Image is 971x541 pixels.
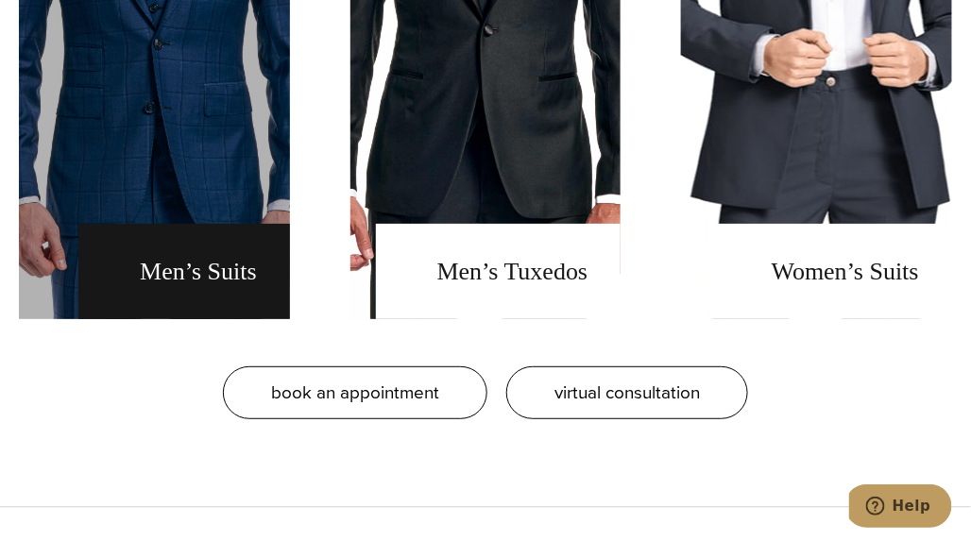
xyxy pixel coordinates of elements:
span: virtual consultation [554,379,700,406]
span: book an appointment [271,379,439,406]
iframe: Opens a widget where you can chat to one of our agents [849,484,952,532]
a: book an appointment [223,366,487,419]
a: virtual consultation [506,366,748,419]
